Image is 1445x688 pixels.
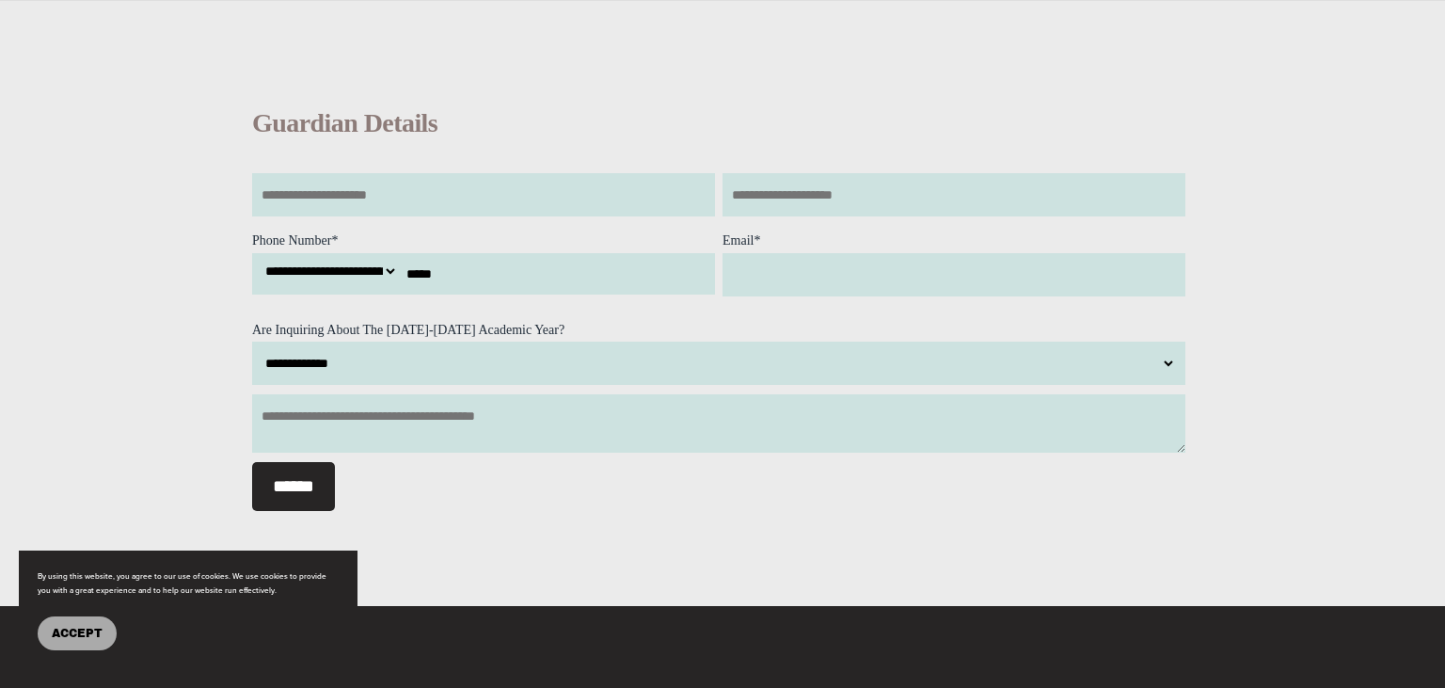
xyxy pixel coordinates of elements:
button: Accept [38,616,117,650]
p: By using this website, you agree to our use of cookies. We use cookies to provide you with a grea... [38,569,339,598]
h1: Guardian Details [252,105,1193,141]
span: Accept [52,627,103,640]
span: Email [722,233,754,248]
section: Cookie banner [19,551,357,669]
span: Are Inquiring About The [DATE]-[DATE] Academic Year? [252,323,564,337]
span: Phone Number [252,233,331,248]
